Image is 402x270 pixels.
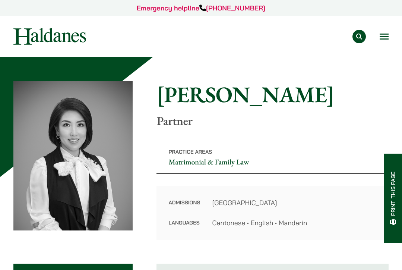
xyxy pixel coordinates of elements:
[352,30,366,43] button: Search
[168,148,212,155] span: Practice Areas
[168,157,249,167] a: Matrimonial & Family Law
[168,218,200,228] dt: Languages
[156,81,389,108] h1: [PERSON_NAME]
[13,28,86,45] img: Logo of Haldanes
[156,114,389,128] p: Partner
[137,4,265,12] a: Emergency helpline[PHONE_NUMBER]
[212,198,377,208] dd: [GEOGRAPHIC_DATA]
[168,198,200,218] dt: Admissions
[212,218,377,228] dd: Cantonese • English • Mandarin
[380,34,389,40] button: Open menu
